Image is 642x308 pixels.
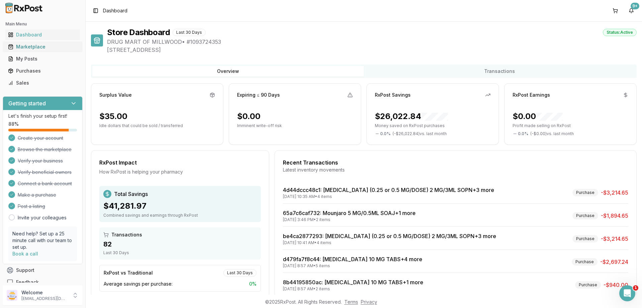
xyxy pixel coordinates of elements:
[283,256,422,263] a: d479fa7f8c44: [MEDICAL_DATA] 10 MG TABS+4 more
[5,65,80,77] a: Purchases
[283,263,422,269] div: [DATE] 8:57 AM • 5 items
[3,54,83,64] button: My Posts
[530,131,574,136] span: ( - $0.00 ) vs. last month
[572,258,598,266] div: Purchase
[283,210,416,216] a: 65a7c6caf732: Mounjaro 5 MG/0.5ML SOAJ+1 more
[375,123,491,128] p: Money saved on RxPost purchases
[18,180,72,187] span: Connect a bank account
[18,146,72,153] span: Browse the marketplace
[18,192,56,198] span: Make a purchase
[3,29,83,40] button: Dashboard
[513,92,550,98] div: RxPost Earnings
[12,251,38,256] a: Book a call
[18,214,67,221] a: Invite your colleagues
[572,189,598,196] div: Purchase
[21,289,68,296] p: Welcome
[364,66,635,77] button: Transactions
[8,68,77,74] div: Purchases
[603,29,637,36] div: Status: Active
[8,121,19,127] span: 88 %
[601,212,628,220] span: -$1,894.65
[107,27,170,38] h1: Store Dashboard
[344,299,358,305] a: Terms
[575,281,601,289] div: Purchase
[513,111,563,122] div: $0.00
[633,285,638,291] span: 1
[3,41,83,52] button: Marketplace
[18,169,72,176] span: Verify beneficial owners
[99,92,132,98] div: Surplus Value
[18,158,63,164] span: Verify your business
[7,290,17,301] img: User avatar
[8,99,46,107] h3: Getting started
[223,269,256,277] div: Last 30 Days
[107,46,637,54] span: [STREET_ADDRESS]
[393,131,447,136] span: ( - $26,022.84 ) vs. last month
[104,270,153,276] div: RxPost vs Traditional
[375,111,448,122] div: $26,022.84
[3,264,83,276] button: Support
[12,230,73,250] p: Need help? Set up a 25 minute call with our team to set up.
[5,21,80,27] h2: Main Menu
[8,113,77,119] p: Let's finish your setup first!
[99,123,215,128] p: Idle dollars that could be sold / transferred
[3,3,45,13] img: RxPost Logo
[619,285,635,301] iframe: Intercom live chat
[103,7,127,14] nav: breadcrumb
[283,217,416,222] div: [DATE] 3:46 PM • 2 items
[99,169,261,175] div: How RxPost is helping your pharmacy
[8,31,77,38] div: Dashboard
[103,239,257,249] div: 82
[601,235,628,243] span: -$3,214.65
[3,276,83,288] button: Feedback
[103,7,127,14] span: Dashboard
[3,66,83,76] button: Purchases
[361,299,377,305] a: Privacy
[5,41,80,53] a: Marketplace
[103,250,257,255] div: Last 30 Days
[92,66,364,77] button: Overview
[173,29,206,36] div: Last 30 Days
[283,233,496,239] a: be4ca2877293: [MEDICAL_DATA] (0.25 or 0.5 MG/DOSE) 2 MG/3ML SOPN+3 more
[380,131,391,136] span: 0.0 %
[16,279,39,286] span: Feedback
[237,92,280,98] div: Expiring ≤ 90 Days
[626,5,637,16] button: 9+
[99,111,127,122] div: $35.00
[513,123,628,128] p: Profit made selling on RxPost
[18,203,45,210] span: Post a listing
[8,80,77,86] div: Sales
[283,187,494,193] a: 4d44dccc48c1: [MEDICAL_DATA] (0.25 or 0.5 MG/DOSE) 2 MG/3ML SOPN+3 more
[237,111,260,122] div: $0.00
[237,123,353,128] p: Imminent write-off risk
[283,286,423,292] div: [DATE] 8:57 AM • 2 items
[600,258,628,266] span: -$2,697.24
[283,159,628,167] div: Recent Transactions
[283,279,423,286] a: 8b44195850ac: [MEDICAL_DATA] 10 MG TABS+1 more
[249,281,256,287] span: 0 %
[18,135,63,141] span: Create your account
[375,92,411,98] div: RxPost Savings
[283,194,494,199] div: [DATE] 10:35 AM • 4 items
[8,43,77,50] div: Marketplace
[5,77,80,89] a: Sales
[8,56,77,62] div: My Posts
[107,38,637,46] span: DRUG MART OF MILLWOOD • # 1093724353
[104,281,173,287] span: Average savings per purchase:
[283,240,496,245] div: [DATE] 10:41 AM • 4 items
[572,212,598,219] div: Purchase
[572,235,598,242] div: Purchase
[5,53,80,65] a: My Posts
[114,190,148,198] span: Total Savings
[604,281,628,289] span: -$940.00
[21,296,68,301] p: [EMAIL_ADDRESS][DOMAIN_NAME]
[5,29,80,41] a: Dashboard
[99,159,261,167] div: RxPost Impact
[111,231,142,238] span: Transactions
[103,213,257,218] div: Combined savings and earnings through RxPost
[103,201,257,211] div: $41,281.97
[601,189,628,197] span: -$3,214.65
[518,131,528,136] span: 0.0 %
[631,3,639,9] div: 9+
[283,167,628,173] div: Latest inventory movements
